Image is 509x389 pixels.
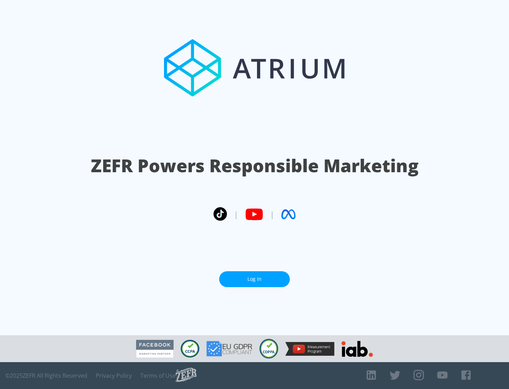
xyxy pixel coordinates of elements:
span: | [234,209,238,220]
img: Facebook Marketing Partner [136,340,174,358]
a: Terms of Use [140,372,176,379]
a: Privacy Policy [96,372,132,379]
span: | [270,209,274,220]
span: © 2025 ZEFR All Rights Reserved [5,372,87,379]
img: CCPA Compliant [181,340,199,358]
img: GDPR Compliant [206,341,252,356]
a: Log In [219,271,290,287]
img: IAB [341,341,373,357]
img: COPPA Compliant [259,339,278,359]
h1: ZEFR Powers Responsible Marketing [91,153,419,178]
img: YouTube Measurement Program [285,342,334,356]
